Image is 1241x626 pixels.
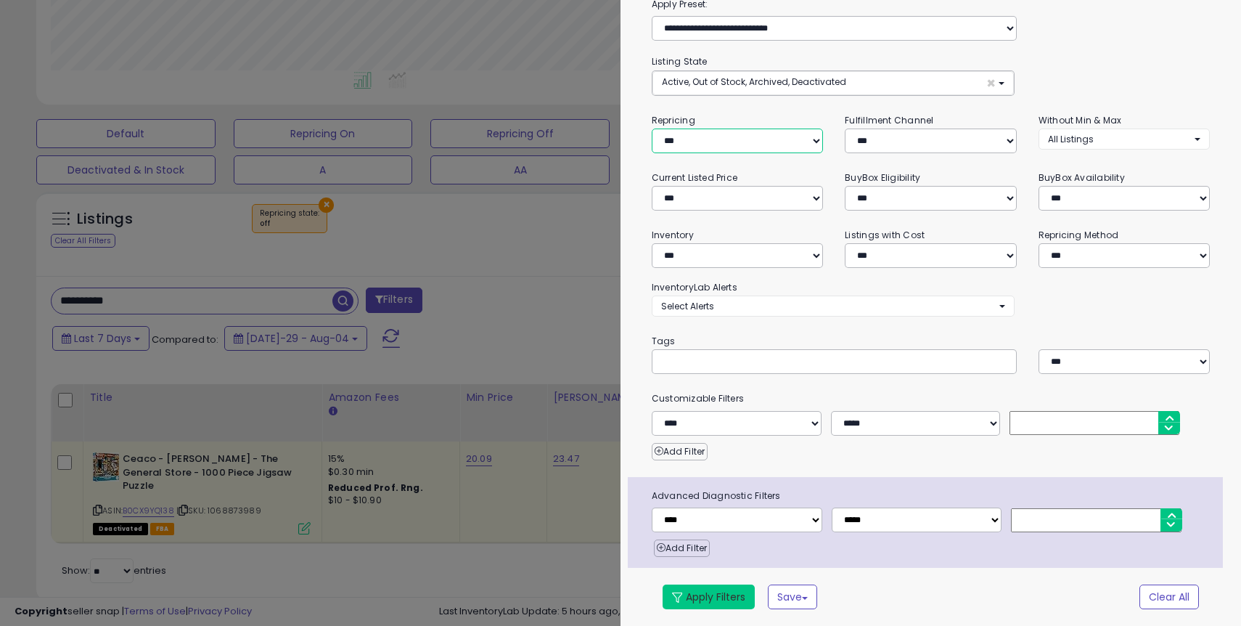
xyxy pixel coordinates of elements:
button: Clear All [1139,585,1199,609]
button: Save [768,585,817,609]
small: Without Min & Max [1039,114,1122,126]
span: Active, Out of Stock, Archived, Deactivated [662,76,846,88]
small: Listings with Cost [845,229,925,241]
button: Apply Filters [663,585,755,609]
small: Inventory [652,229,694,241]
small: InventoryLab Alerts [652,281,737,293]
small: Customizable Filters [641,391,1221,407]
small: BuyBox Eligibility [845,171,920,184]
button: Select Alerts [652,296,1015,317]
button: Active, Out of Stock, Archived, Deactivated × [652,71,1014,95]
small: Repricing Method [1039,229,1119,241]
button: All Listings [1039,129,1210,150]
small: Repricing [652,114,695,126]
span: Advanced Diagnostic Filters [641,488,1224,504]
small: Tags [641,333,1221,349]
button: Add Filter [654,540,710,557]
button: Add Filter [652,443,708,460]
small: Listing State [652,55,708,68]
small: Fulfillment Channel [845,114,933,126]
small: BuyBox Availability [1039,171,1125,184]
small: Current Listed Price [652,171,737,184]
span: × [986,76,996,91]
span: Select Alerts [661,300,714,312]
span: All Listings [1048,133,1094,145]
